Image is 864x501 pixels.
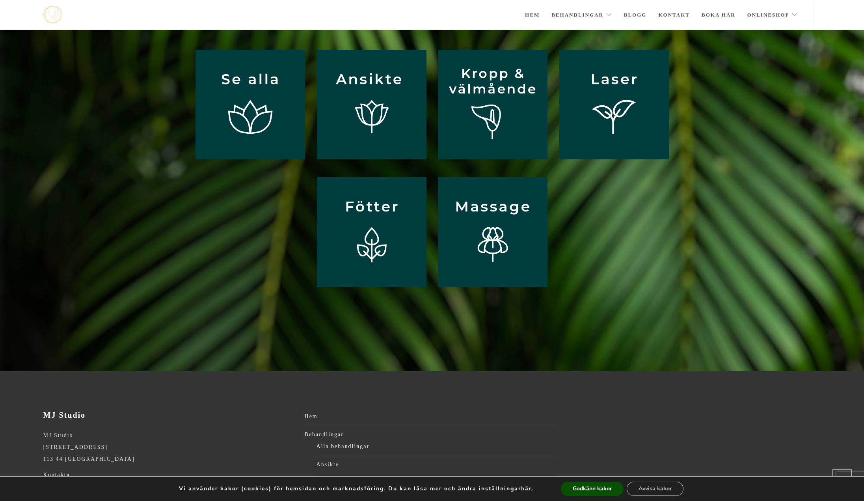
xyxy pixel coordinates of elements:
a: Boka här [702,1,736,29]
a: Behandlingar [551,1,612,29]
a: Onlineshop [747,1,798,29]
a: Kontakt [658,1,690,29]
a: Blogg [624,1,647,29]
button: Godkänn kakor [561,482,624,496]
a: Hem [305,411,556,422]
a: Behandlingar [305,429,556,441]
p: Vi använder kakor (cookies) för hemsidan och marknadsföring. Du kan läsa mer och ändra inställnin... [179,485,534,492]
strong: » [67,472,70,478]
a: Kontakt» [43,472,70,478]
a: Hem [525,1,540,29]
a: Ansikte [317,459,556,471]
a: Alla behandlingar [317,441,556,452]
button: Avvisa kakor [627,482,683,496]
a: mjstudio mjstudio mjstudio [43,6,62,24]
p: MJ Studio [STREET_ADDRESS] 113 44 [GEOGRAPHIC_DATA] [43,430,294,465]
h3: MJ Studio [43,411,294,420]
button: här [521,485,532,492]
img: mjstudio [43,6,62,24]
